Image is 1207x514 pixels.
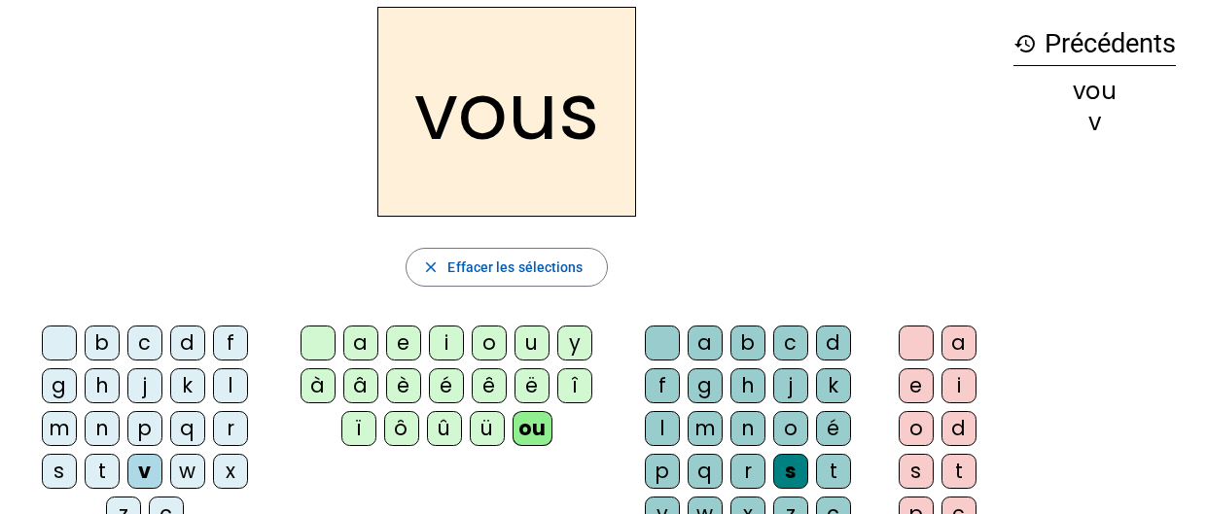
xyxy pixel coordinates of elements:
[941,368,976,403] div: i
[773,411,808,446] div: o
[42,368,77,403] div: g
[557,326,592,360] div: y
[557,368,592,403] div: î
[170,454,205,489] div: w
[688,411,723,446] div: m
[213,326,248,360] div: f
[85,454,120,489] div: t
[515,368,550,403] div: ë
[941,411,976,446] div: d
[730,368,765,403] div: h
[472,368,507,403] div: ê
[941,454,976,489] div: t
[127,368,162,403] div: j
[688,368,723,403] div: g
[899,411,934,446] div: o
[42,411,77,446] div: m
[386,368,421,403] div: è
[343,368,378,403] div: â
[899,368,934,403] div: e
[730,411,765,446] div: n
[301,368,336,403] div: à
[1013,22,1176,66] h3: Précédents
[773,368,808,403] div: j
[386,326,421,360] div: e
[429,368,464,403] div: é
[42,454,77,489] div: s
[85,326,120,360] div: b
[85,368,120,403] div: h
[941,326,976,360] div: a
[170,368,205,403] div: k
[127,326,162,360] div: c
[470,411,505,446] div: ü
[343,326,378,360] div: a
[429,326,464,360] div: i
[213,368,248,403] div: l
[170,326,205,360] div: d
[816,326,851,360] div: d
[645,454,680,489] div: p
[422,258,440,276] mat-icon: close
[1013,32,1037,55] mat-icon: history
[816,368,851,403] div: k
[688,326,723,360] div: a
[127,454,162,489] div: v
[1013,111,1176,134] div: v
[816,411,851,446] div: é
[341,411,376,446] div: ï
[170,411,205,446] div: q
[427,411,462,446] div: û
[127,411,162,446] div: p
[515,326,550,360] div: u
[688,454,723,489] div: q
[377,7,636,217] h2: vous
[1013,80,1176,103] div: vou
[85,411,120,446] div: n
[406,248,607,287] button: Effacer les sélections
[513,411,552,446] div: ou
[816,454,851,489] div: t
[899,454,934,489] div: s
[384,411,419,446] div: ô
[645,411,680,446] div: l
[213,411,248,446] div: r
[447,256,583,279] span: Effacer les sélections
[472,326,507,360] div: o
[773,326,808,360] div: c
[645,368,680,403] div: f
[730,454,765,489] div: r
[213,454,248,489] div: x
[773,454,808,489] div: s
[730,326,765,360] div: b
